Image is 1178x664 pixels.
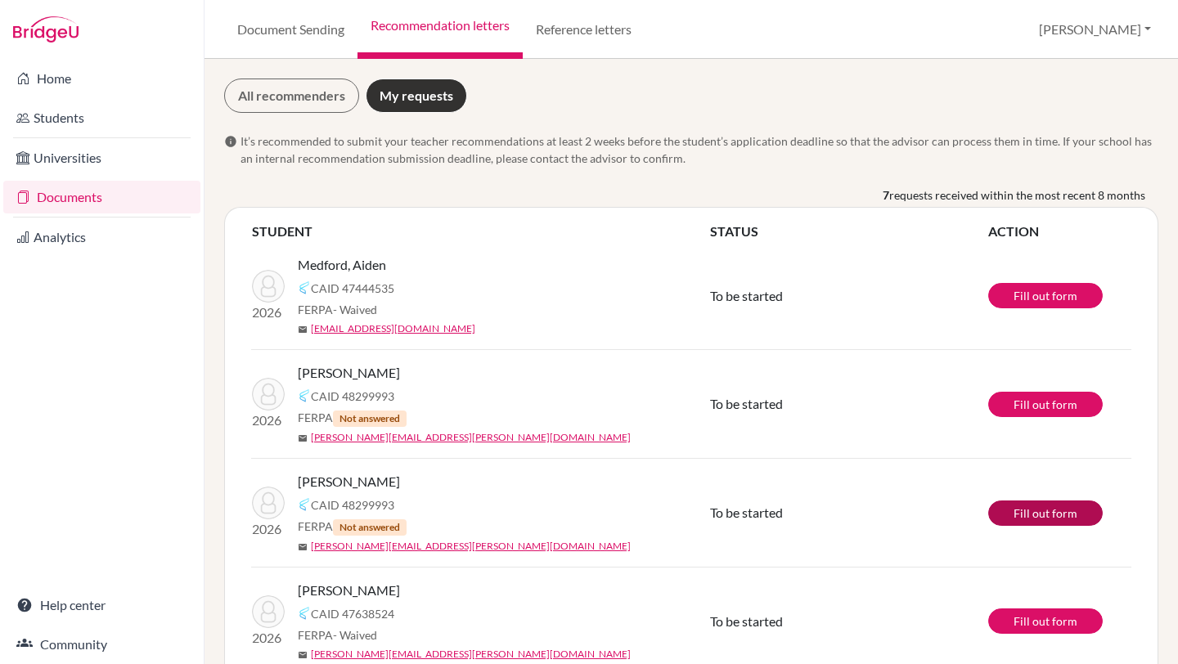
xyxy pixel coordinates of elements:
[252,411,285,430] p: 2026
[13,16,79,43] img: Bridge-U
[298,389,311,402] img: Common App logo
[298,650,308,660] span: mail
[298,325,308,334] span: mail
[252,519,285,539] p: 2026
[3,589,200,621] a: Help center
[298,581,400,600] span: [PERSON_NAME]
[298,542,308,552] span: mail
[987,221,1131,242] th: ACTION
[252,270,285,303] img: Medford, Aiden
[298,255,386,275] span: Medford, Aiden
[311,605,394,622] span: CAID 47638524
[311,430,631,445] a: [PERSON_NAME][EMAIL_ADDRESS][PERSON_NAME][DOMAIN_NAME]
[333,519,407,536] span: Not answered
[889,186,1145,204] span: requests received within the most recent 8 months
[298,409,407,427] span: FERPA
[311,321,475,336] a: [EMAIL_ADDRESS][DOMAIN_NAME]
[3,181,200,213] a: Documents
[333,628,377,642] span: - Waived
[298,281,311,294] img: Common App logo
[3,62,200,95] a: Home
[224,135,237,148] span: info
[298,363,400,383] span: [PERSON_NAME]
[252,487,285,519] img: Guerra, Jeremiah
[311,647,631,662] a: [PERSON_NAME][EMAIL_ADDRESS][PERSON_NAME][DOMAIN_NAME]
[224,79,359,113] a: All recommenders
[298,301,377,318] span: FERPA
[366,79,467,113] a: My requests
[883,186,889,204] b: 7
[988,608,1103,634] a: Fill out form
[988,500,1103,526] a: Fill out form
[1032,14,1158,45] button: [PERSON_NAME]
[298,433,308,443] span: mail
[252,378,285,411] img: Guerra, Jeremiah
[333,411,407,427] span: Not answered
[710,613,783,629] span: To be started
[311,388,394,405] span: CAID 48299993
[709,221,987,242] th: STATUS
[298,626,377,644] span: FERPA
[311,496,394,514] span: CAID 48299993
[3,221,200,253] a: Analytics
[298,518,407,536] span: FERPA
[710,505,783,520] span: To be started
[298,498,311,511] img: Common App logo
[988,283,1103,308] a: Fill out form
[241,132,1158,167] span: It’s recommended to submit your teacher recommendations at least 2 weeks before the student’s app...
[988,392,1103,417] a: Fill out form
[252,303,285,322] p: 2026
[251,221,709,242] th: STUDENT
[252,595,285,628] img: ruiz, manuel
[710,396,783,411] span: To be started
[333,303,377,316] span: - Waived
[298,472,400,491] span: [PERSON_NAME]
[298,607,311,620] img: Common App logo
[3,141,200,174] a: Universities
[3,628,200,661] a: Community
[3,101,200,134] a: Students
[710,288,783,303] span: To be started
[252,628,285,648] p: 2026
[311,280,394,297] span: CAID 47444535
[311,539,631,554] a: [PERSON_NAME][EMAIL_ADDRESS][PERSON_NAME][DOMAIN_NAME]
